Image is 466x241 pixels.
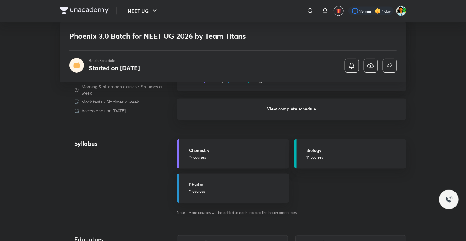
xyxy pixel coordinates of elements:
[60,7,109,14] img: Company Logo
[189,147,286,154] h5: Chemistry
[177,99,406,120] h6: View complete schedule
[74,139,157,149] h4: Syllabus
[89,64,140,72] h4: Started on [DATE]
[69,32,308,41] h1: Phoenix 3.0 Batch for NEET UG 2026 by Team Titans
[82,83,172,96] p: Morning & afternoon classes • Six times a week
[396,6,406,16] img: Mehul Ghosh
[82,107,126,114] p: Access ends on [DATE]
[177,174,289,203] a: Physics11 courses
[189,155,286,160] p: 19 courses
[189,182,286,188] h5: Physics
[89,58,140,63] p: Batch Schedule
[306,147,403,154] h5: Biology
[177,210,406,216] p: Note - More courses will be added to each topic as the batch progresses
[294,139,406,169] a: Biology14 courses
[124,5,162,17] button: NEET UG
[336,8,341,14] img: avatar
[60,7,109,16] a: Company Logo
[375,8,381,14] img: streak
[82,99,139,105] p: Mock tests • Six times a week
[306,155,403,160] p: 14 courses
[445,196,453,203] img: ttu
[177,139,289,169] a: Chemistry19 courses
[334,6,344,16] button: avatar
[189,189,286,195] p: 11 courses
